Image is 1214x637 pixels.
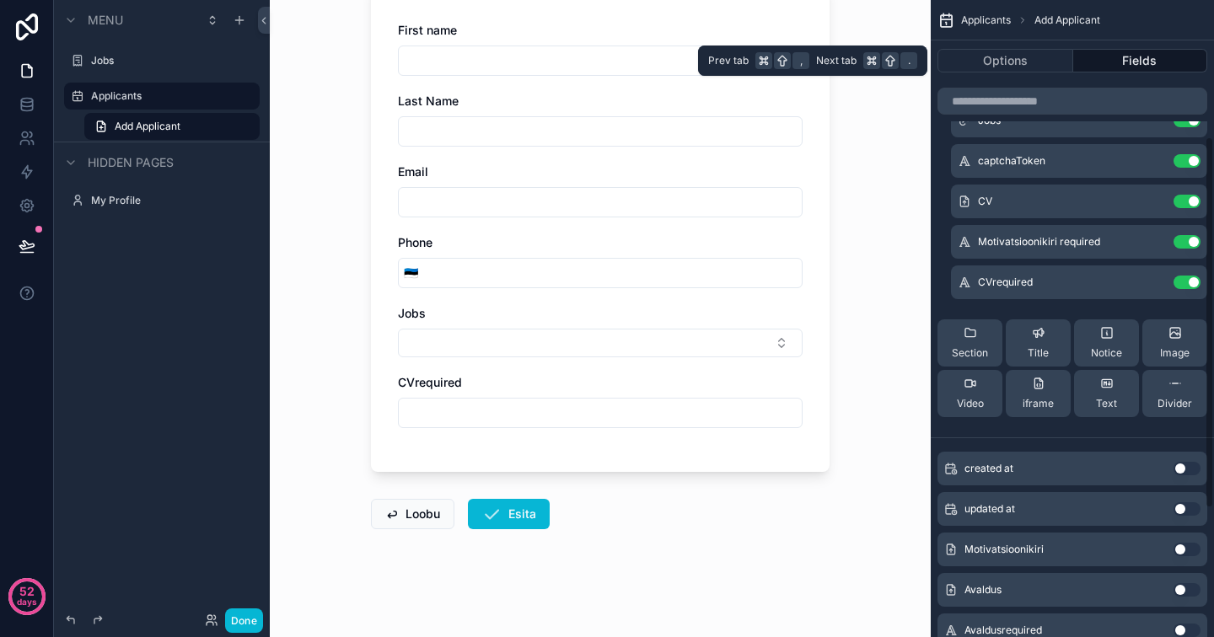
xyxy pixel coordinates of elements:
button: Image [1142,319,1207,367]
p: 52 [19,583,35,600]
span: Motivatsioonikiri [964,543,1044,556]
button: Section [937,319,1002,367]
span: Jobs [398,306,426,320]
button: Title [1006,319,1071,367]
span: Menu [88,12,123,29]
button: iframe [1006,370,1071,417]
span: iframe [1023,397,1054,410]
span: Email [398,164,428,179]
button: Fields [1073,49,1208,72]
span: Add Applicant [115,120,180,133]
span: Add Applicant [1034,13,1100,27]
span: created at [964,462,1013,475]
span: Divider [1158,397,1192,410]
span: Notice [1091,346,1122,360]
button: Loobu [371,499,454,529]
button: Select Button [398,329,803,357]
span: , [794,54,808,67]
button: Done [225,608,263,633]
span: Applicants [961,13,1011,27]
label: Applicants [91,89,250,103]
span: Phone [398,235,432,249]
span: Motivatsioonikiri required [978,235,1100,249]
span: Prev tab [708,54,749,67]
label: My Profile [91,194,256,207]
button: Text [1074,370,1139,417]
span: . [902,54,916,67]
span: CVrequired [398,375,462,389]
a: Add Applicant [84,113,260,140]
span: Text [1096,397,1117,410]
button: Video [937,370,1002,417]
span: Avaldus [964,583,1002,597]
button: Options [937,49,1073,72]
button: Notice [1074,319,1139,367]
button: Select Button [399,258,423,288]
span: CV [978,195,992,208]
span: 🇪🇪 [404,265,418,281]
button: Divider [1142,370,1207,417]
span: First name [398,23,457,37]
span: Image [1160,346,1190,360]
label: Jobs [91,54,256,67]
span: Next tab [816,54,857,67]
span: Hidden pages [88,154,174,171]
span: Title [1028,346,1049,360]
button: Esita [468,499,550,529]
p: days [17,590,37,613]
span: Video [957,397,984,410]
span: updated at [964,502,1015,516]
span: captchaToken [978,154,1045,168]
span: Last Name [398,94,459,108]
span: Section [952,346,988,360]
span: CVrequired [978,276,1033,289]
